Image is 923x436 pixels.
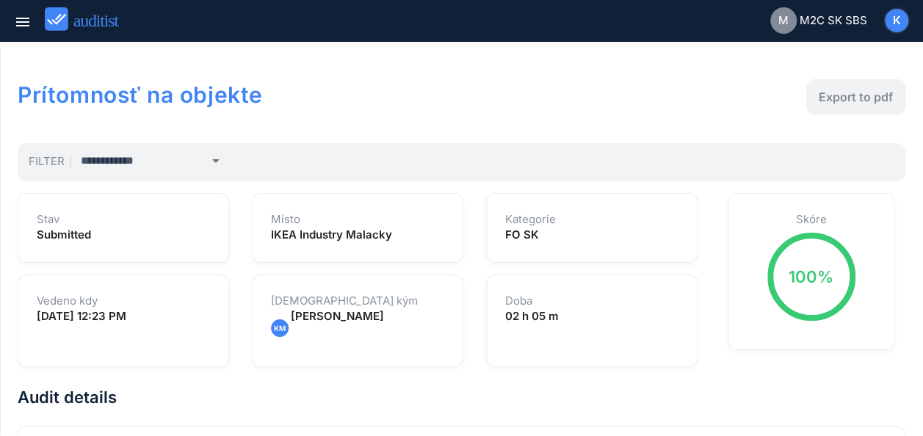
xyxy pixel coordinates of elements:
h1: Stav [37,212,210,227]
i: arrow_drop_down [207,152,225,170]
h1: [DEMOGRAPHIC_DATA] kým [271,294,444,308]
strong: [DATE] 12:23 PM [37,309,126,323]
h1: Místo [271,212,444,227]
strong: FO SK [505,228,539,241]
button: Export to pdf [806,79,905,115]
div: Export to pdf [819,88,893,106]
h1: Kategorie [505,212,678,227]
h1: Vedeno kdy [37,294,210,308]
span: K [893,12,901,29]
div: 100% [789,265,833,288]
span: M [778,12,789,29]
img: auditist_logo_new.svg [45,7,132,32]
span: [PERSON_NAME] [291,309,384,323]
h1: Prítomnosť na objekte [18,79,550,110]
h1: Skóre [747,212,875,227]
strong: 02 h 05 m [505,309,559,323]
h1: Doba [505,294,678,308]
h2: Audit details [18,385,905,409]
button: K [883,7,910,34]
strong: Submitted [37,228,91,241]
span: M2C SK SBS [800,12,867,29]
span: Filter [29,154,71,168]
i: menu [14,13,32,31]
span: KM [274,320,286,336]
strong: IKEA Industry Malacky [271,228,392,241]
